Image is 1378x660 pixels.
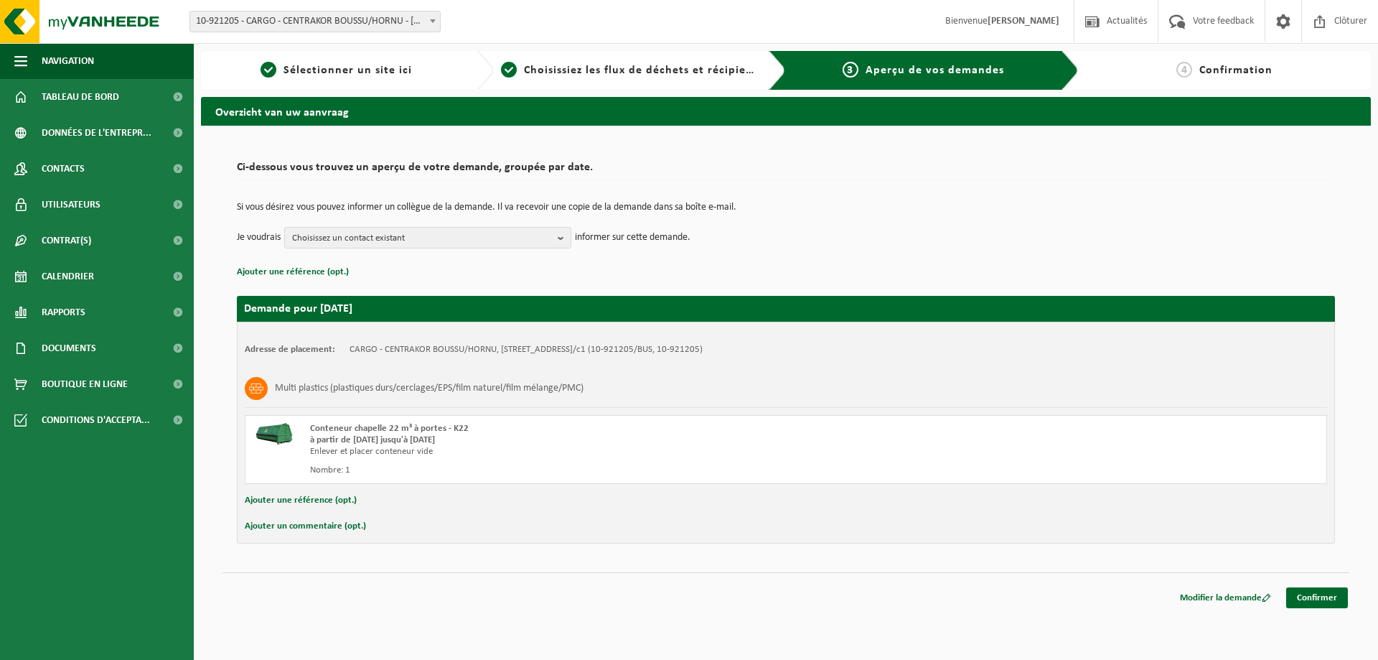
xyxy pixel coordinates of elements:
span: Utilisateurs [42,187,100,223]
span: Documents [42,330,96,366]
div: Nombre: 1 [310,465,843,476]
p: Je voudrais [237,227,281,248]
span: Contacts [42,151,85,187]
span: Boutique en ligne [42,366,128,402]
span: 4 [1176,62,1192,78]
span: 3 [843,62,858,78]
span: Aperçu de vos demandes [866,65,1004,76]
span: Calendrier [42,259,94,294]
a: Confirmer [1286,587,1348,608]
span: Données de l'entrepr... [42,115,151,151]
span: Sélectionner un site ici [283,65,412,76]
span: Choisissiez les flux de déchets et récipients [524,65,763,76]
span: Tableau de bord [42,79,119,115]
h2: Overzicht van uw aanvraag [201,97,1371,125]
button: Ajouter un commentaire (opt.) [245,517,366,536]
a: 2Choisissiez les flux de déchets et récipients [501,62,758,79]
span: Choisissez un contact existant [292,228,552,249]
strong: [PERSON_NAME] [988,16,1059,27]
strong: Adresse de placement: [245,345,335,354]
button: Ajouter une référence (opt.) [237,263,349,282]
span: Confirmation [1199,65,1272,76]
h2: Ci-dessous vous trouvez un aperçu de votre demande, groupée par date. [237,162,1335,181]
span: Conditions d'accepta... [42,402,150,438]
strong: à partir de [DATE] jusqu'à [DATE] [310,435,435,445]
strong: Demande pour [DATE] [244,303,352,315]
a: 1Sélectionner un site ici [208,62,465,79]
img: HK-XK-22-GN-00.png [253,423,296,445]
span: Contrat(s) [42,223,91,259]
div: Enlever et placer conteneur vide [310,446,843,457]
button: Ajouter une référence (opt.) [245,491,357,510]
span: 10-921205 - CARGO - CENTRAKOR BOUSSU/HORNU - HORNU [189,11,441,32]
button: Choisissez un contact existant [284,227,571,248]
td: CARGO - CENTRAKOR BOUSSU/HORNU, [STREET_ADDRESS]/c1 (10-921205/BUS, 10-921205) [350,344,703,355]
span: 1 [261,62,276,78]
span: Navigation [42,43,94,79]
p: Si vous désirez vous pouvez informer un collègue de la demande. Il va recevoir une copie de la de... [237,203,1335,213]
span: 10-921205 - CARGO - CENTRAKOR BOUSSU/HORNU - HORNU [190,11,440,32]
span: Rapports [42,294,85,330]
p: informer sur cette demande. [575,227,690,248]
span: Conteneur chapelle 22 m³ à portes - K22 [310,424,469,433]
a: Modifier la demande [1169,587,1282,608]
h3: Multi plastics (plastiques durs/cerclages/EPS/film naturel/film mélange/PMC) [275,377,583,400]
span: 2 [501,62,517,78]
